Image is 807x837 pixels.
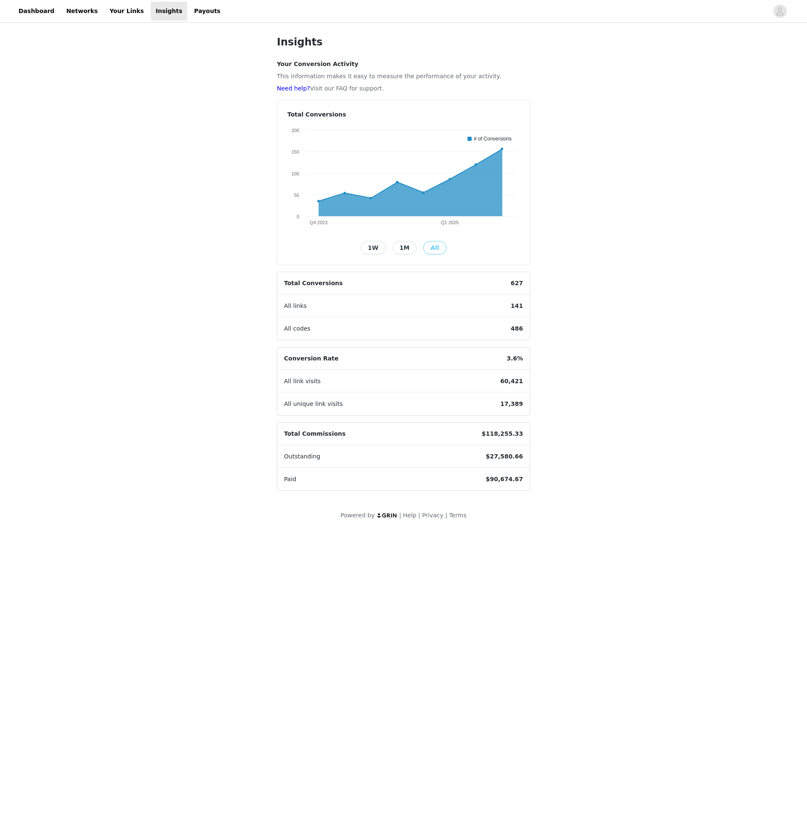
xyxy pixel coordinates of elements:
span: 17,389 [494,393,530,415]
a: Help [403,512,417,519]
span: $118,255.33 [475,423,530,445]
div: avatar [776,5,784,18]
span: All links [277,295,313,317]
a: Privacy [422,512,443,519]
text: # of Conversions [474,136,512,142]
text: 100 [292,171,299,176]
a: Payouts [189,2,226,21]
h1: Insights [277,34,530,50]
text: 150 [292,149,299,154]
button: 1M [393,241,417,254]
span: | [445,512,447,519]
span: $27,580.66 [479,445,530,468]
span: $90,674.67 [479,468,530,490]
span: 60,421 [494,370,530,392]
img: logo [377,513,398,518]
span: All link visits [277,370,327,392]
h4: Total Conversions [287,110,520,119]
span: Outstanding [277,445,327,468]
text: 200 [292,128,299,133]
text: Q1 2025 [441,220,459,225]
span: All codes [277,318,317,340]
span: | [418,512,420,519]
span: Conversion Rate [277,347,345,370]
span: Total Commissions [277,423,352,445]
button: All [423,241,446,254]
span: 627 [504,272,530,294]
span: 141 [504,295,530,317]
span: 486 [504,318,530,340]
span: Powered by [340,512,374,519]
a: Terms [449,512,466,519]
a: Need help? [277,85,310,92]
a: Networks [61,2,103,21]
h4: Your Conversion Activity [277,60,530,69]
a: Dashboard [13,2,59,21]
span: Paid [277,468,303,490]
span: All unique link visits [277,393,350,415]
span: Total Conversions [277,272,350,294]
button: 1W [361,241,385,254]
span: 3.6% [500,347,530,370]
text: 50 [294,193,299,198]
span: | [399,512,401,519]
p: This information makes it easy to measure the performance of your activity. [277,72,530,81]
a: Insights [151,2,187,21]
p: Visit our FAQ for support. [277,84,530,93]
text: Q4 2023 [310,220,327,225]
a: Your Links [104,2,149,21]
text: 0 [297,214,299,219]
